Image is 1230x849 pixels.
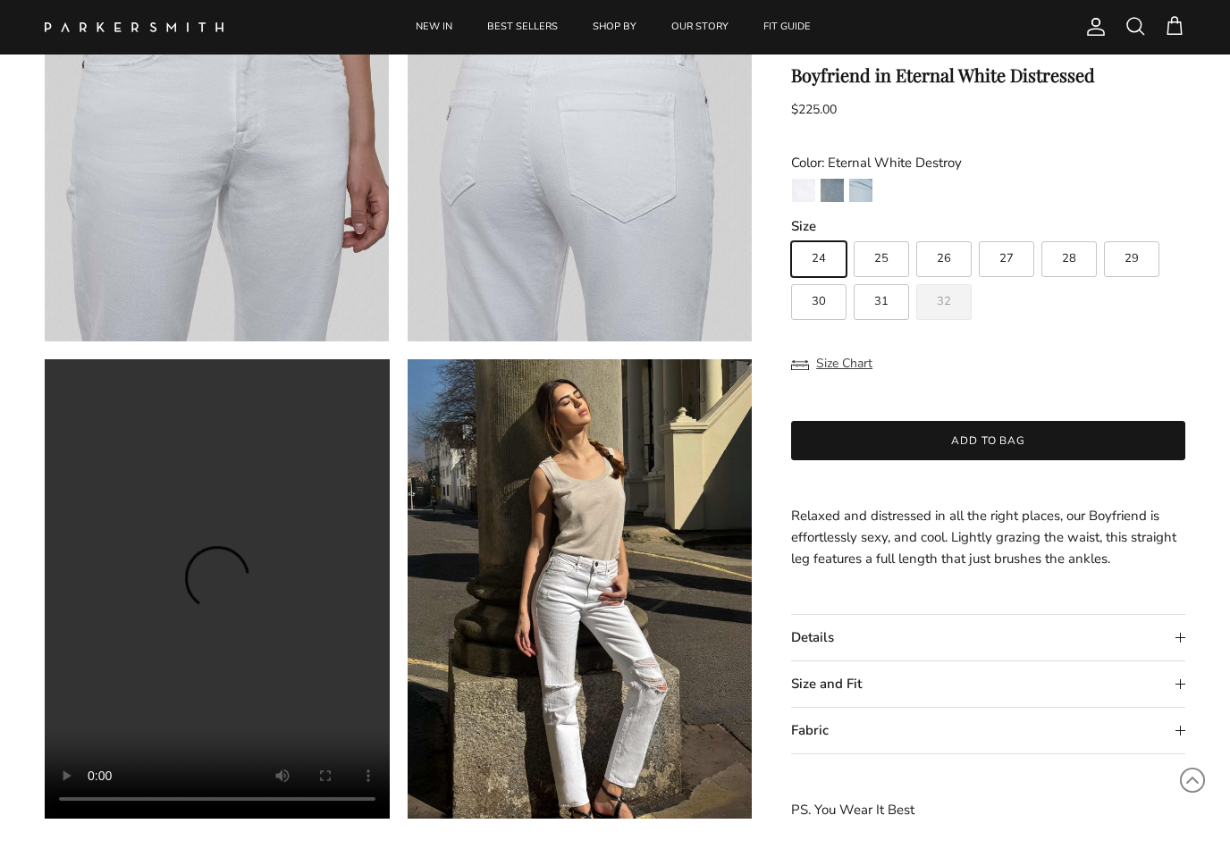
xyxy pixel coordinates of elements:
[791,177,816,207] a: Eternal White Destroy
[791,421,1185,460] button: Add to bag
[791,64,1185,86] h1: Boyfriend in Eternal White Distressed
[791,151,1185,172] div: Color: Eternal White Destroy
[1179,767,1206,794] svg: Scroll to Top
[820,177,845,207] a: Surf Rider
[937,253,951,265] span: 26
[45,22,223,32] img: Parker Smith
[1125,253,1139,265] span: 29
[791,799,1185,820] p: PS. You Wear It Best
[791,101,837,118] span: $225.00
[999,253,1014,265] span: 27
[848,177,873,207] a: Coronado Destroy
[1078,16,1107,38] a: Account
[821,178,844,201] img: Surf Rider
[791,615,1185,660] summary: Details
[791,346,872,380] button: Size Chart
[791,708,1185,753] summary: Fabric
[45,359,390,819] video: Boyfriend in Eternal White Distressed
[874,296,889,307] span: 31
[916,283,972,319] label: Sold out
[812,253,826,265] span: 24
[791,216,816,235] legend: Size
[937,296,951,307] span: 32
[1062,253,1076,265] span: 28
[792,178,815,201] img: Eternal White Destroy
[812,296,826,307] span: 30
[791,507,1176,567] span: Relaxed and distressed in all the right places, our Boyfriend is effortlessly sexy, and cool. Lig...
[874,253,889,265] span: 25
[791,661,1185,707] summary: Size and Fit
[849,178,872,201] img: Coronado Destroy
